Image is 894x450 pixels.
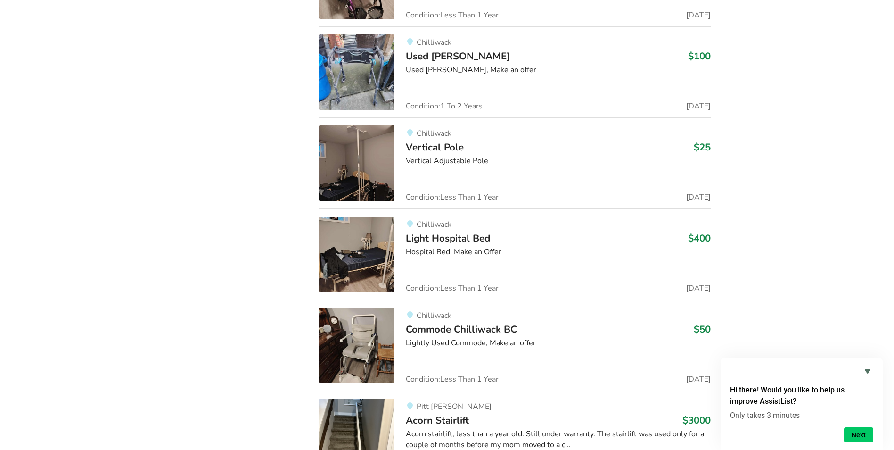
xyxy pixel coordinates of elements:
[686,193,711,201] span: [DATE]
[406,50,510,63] span: Used [PERSON_NAME]
[319,208,711,300] a: bedroom equipment-light hospital bedChilliwackLight Hospital Bed$400Hospital Bed, Make an OfferCo...
[406,11,499,19] span: Condition: Less Than 1 Year
[730,411,873,420] p: Only takes 3 minutes
[319,217,394,292] img: bedroom equipment-light hospital bed
[686,284,711,292] span: [DATE]
[686,102,711,110] span: [DATE]
[319,34,394,110] img: mobility-used walker
[406,338,711,349] div: Lightly Used Commode, Make an offer
[417,401,492,412] span: Pitt [PERSON_NAME]
[688,50,711,62] h3: $100
[844,427,873,442] button: Next question
[688,232,711,244] h3: $400
[319,26,711,117] a: mobility-used walkerChilliwackUsed [PERSON_NAME]$100Used [PERSON_NAME], Make an offerCondition:1 ...
[319,300,711,391] a: bathroom safety-commode chilliwack bcChilliwackCommode Chilliwack BC$50Lightly Used Commode, Make...
[406,247,711,258] div: Hospital Bed, Make an Offer
[417,37,451,48] span: Chilliwack
[406,102,483,110] span: Condition: 1 To 2 Years
[406,284,499,292] span: Condition: Less Than 1 Year
[730,366,873,442] div: Hi there! Would you like to help us improve AssistList?
[406,193,499,201] span: Condition: Less Than 1 Year
[406,375,499,383] span: Condition: Less Than 1 Year
[686,375,711,383] span: [DATE]
[406,414,469,427] span: Acorn Stairlift
[694,323,711,335] h3: $50
[862,366,873,377] button: Hide survey
[319,125,394,201] img: bedroom equipment-vertical pole
[730,384,873,407] h2: Hi there! Would you like to help us improve AssistList?
[319,117,711,208] a: bedroom equipment-vertical pole ChilliwackVertical Pole$25Vertical Adjustable PoleCondition:Less ...
[417,128,451,139] span: Chilliwack
[694,141,711,153] h3: $25
[406,65,711,75] div: Used [PERSON_NAME], Make an offer
[319,308,394,383] img: bathroom safety-commode chilliwack bc
[406,156,711,167] div: Vertical Adjustable Pole
[406,323,517,336] span: Commode Chilliwack BC
[682,414,711,426] h3: $3000
[417,310,451,321] span: Chilliwack
[686,11,711,19] span: [DATE]
[406,232,490,245] span: Light Hospital Bed
[406,141,464,154] span: Vertical Pole
[417,219,451,230] span: Chilliwack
